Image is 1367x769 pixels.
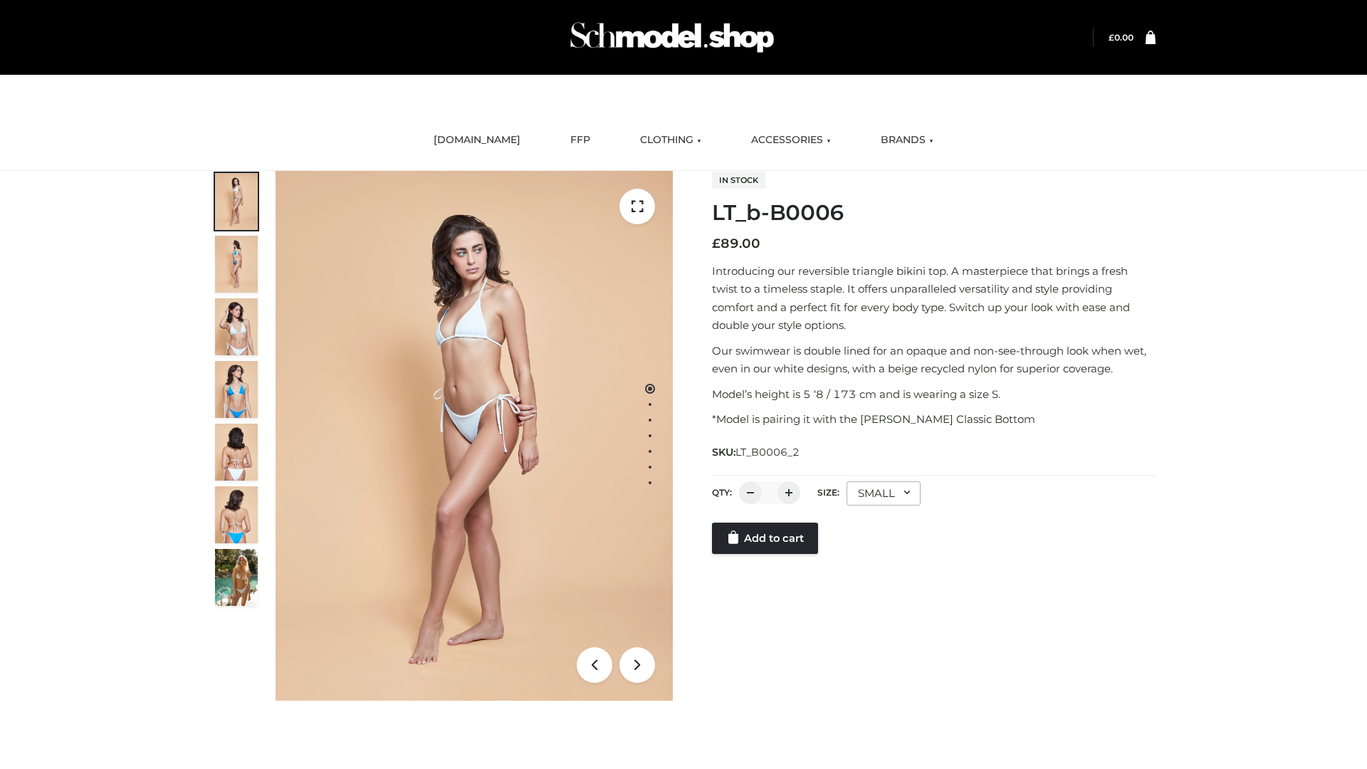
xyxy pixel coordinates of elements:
[215,173,258,230] img: ArielClassicBikiniTop_CloudNine_AzureSky_OW114ECO_1-scaled.jpg
[712,172,765,189] span: In stock
[215,486,258,543] img: ArielClassicBikiniTop_CloudNine_AzureSky_OW114ECO_8-scaled.jpg
[712,523,818,554] a: Add to cart
[629,125,712,156] a: CLOTHING
[215,549,258,606] img: Arieltop_CloudNine_AzureSky2.jpg
[215,236,258,293] img: ArielClassicBikiniTop_CloudNine_AzureSky_OW114ECO_2-scaled.jpg
[215,298,258,355] img: ArielClassicBikiniTop_CloudNine_AzureSky_OW114ECO_3-scaled.jpg
[276,171,673,701] img: LT_b-B0006
[712,342,1156,378] p: Our swimwear is double lined for an opaque and non-see-through look when wet, even in our white d...
[1109,32,1133,43] bdi: 0.00
[817,487,839,498] label: Size:
[1109,32,1114,43] span: £
[712,200,1156,226] h1: LT_b-B0006
[712,236,721,251] span: £
[712,444,801,461] span: SKU:
[215,424,258,481] img: ArielClassicBikiniTop_CloudNine_AzureSky_OW114ECO_7-scaled.jpg
[712,410,1156,429] p: *Model is pairing it with the [PERSON_NAME] Classic Bottom
[712,385,1156,404] p: Model’s height is 5 ‘8 / 173 cm and is wearing a size S.
[1109,32,1133,43] a: £0.00
[423,125,531,156] a: [DOMAIN_NAME]
[712,236,760,251] bdi: 89.00
[215,361,258,418] img: ArielClassicBikiniTop_CloudNine_AzureSky_OW114ECO_4-scaled.jpg
[847,481,921,506] div: SMALL
[870,125,944,156] a: BRANDS
[735,446,800,459] span: LT_B0006_2
[712,487,732,498] label: QTY:
[740,125,842,156] a: ACCESSORIES
[565,9,779,66] img: Schmodel Admin 964
[560,125,601,156] a: FFP
[712,262,1156,335] p: Introducing our reversible triangle bikini top. A masterpiece that brings a fresh twist to a time...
